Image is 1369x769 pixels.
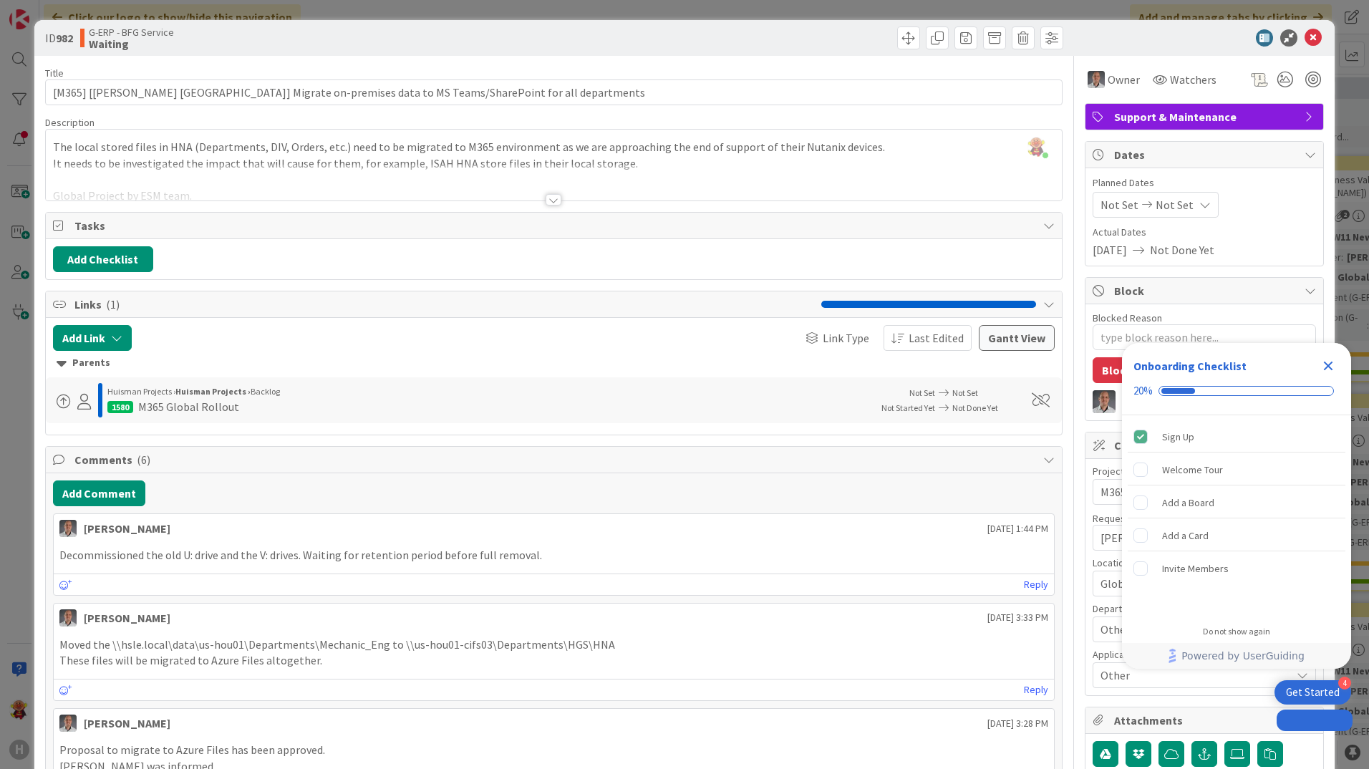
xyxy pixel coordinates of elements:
img: PS [1088,71,1105,88]
p: Moved the \\hsle.local\data\us-hou01\Departments\Mechanic_Eng to \\us-hou01-cifs03\Departments\HG... [59,637,1048,653]
span: Huisman Projects › [107,386,175,397]
span: Not Done Yet [1150,241,1214,258]
span: Description [45,116,95,129]
div: Department (G-ERP) [1093,604,1316,614]
input: type card name here... [45,79,1063,105]
span: Not Started Yet [881,402,935,413]
div: Welcome Tour [1162,461,1223,478]
span: [DATE] [1093,241,1127,258]
b: Waiting [89,38,174,49]
button: Add Checklist [53,246,153,272]
div: Checklist Container [1122,343,1351,669]
span: [DATE] 3:28 PM [987,716,1048,731]
p: Decommissioned the old U: drive and the V: drives. Waiting for retention period before full removal. [59,547,1048,564]
label: Title [45,67,64,79]
span: Actual Dates [1093,225,1316,240]
div: Close Checklist [1317,354,1340,377]
span: M365 Global rollout [1100,482,1284,502]
div: Add a Card is incomplete. [1128,520,1345,551]
img: PS [1093,390,1116,413]
div: Checklist progress: 20% [1133,384,1340,397]
span: Attachments [1114,712,1297,729]
span: Support & Maintenance [1114,108,1297,125]
div: Add a Board is incomplete. [1128,487,1345,518]
span: Not Done Yet [952,402,998,413]
a: Powered by UserGuiding [1129,643,1344,669]
div: Invite Members [1162,560,1229,577]
div: 4 [1338,677,1351,690]
div: Footer [1122,643,1351,669]
button: Add Link [53,325,132,351]
button: Last Edited [884,325,972,351]
p: The local stored files in HNA (Departments, DIV, Orders, etc.) need to be migrated to M365 enviro... [53,139,1055,155]
span: Block [1114,282,1297,299]
span: Watchers [1170,71,1216,88]
span: Backlog [251,386,280,397]
div: Open Get Started checklist, remaining modules: 4 [1274,680,1351,705]
img: PS [59,715,77,732]
label: Requester [1093,512,1138,525]
img: SAjJrXCT9zbTgDSqPFyylOSmh4uAwOJI.jpg [1027,137,1047,157]
span: [DATE] 3:33 PM [987,610,1048,625]
span: [DATE] 1:44 PM [987,521,1048,536]
button: Block [1093,357,1141,383]
div: Get Started [1286,685,1340,700]
div: M365 Global Rollout [138,398,239,415]
label: Blocked Reason [1093,311,1162,324]
div: Location [1093,558,1316,568]
div: [PERSON_NAME] [84,520,170,537]
div: 1580 [107,401,133,413]
div: Add a Board [1162,494,1214,511]
div: Project [1093,466,1316,476]
a: Reply [1024,681,1048,699]
span: Owner [1108,71,1140,88]
span: Dates [1114,146,1297,163]
span: ( 6 ) [137,453,150,467]
div: Onboarding Checklist [1133,357,1247,374]
p: It needs to be investigated the impact that will cause for them, for example, ISAH HNA store file... [53,155,1055,172]
span: Not Set [1156,196,1194,213]
p: These files will be migrated to Azure Files altogether. [59,652,1048,669]
div: Sign Up [1162,428,1194,445]
span: Link Type [823,329,869,347]
img: PS [59,609,77,627]
span: ( 1 ) [106,297,120,311]
span: G-ERP - BFG Service [89,26,174,38]
div: Sign Up is complete. [1128,421,1345,453]
b: 982 [56,31,73,45]
span: ID [45,29,73,47]
span: Tasks [74,217,1036,234]
span: Not Set [1100,196,1138,213]
div: Add a Card [1162,527,1209,544]
span: Planned Dates [1093,175,1316,190]
span: Links [74,296,814,313]
b: Huisman Projects › [175,386,251,397]
p: Proposal to migrate to Azure Files has been approved. [59,742,1048,758]
div: Checklist items [1122,415,1351,616]
div: [PERSON_NAME] [84,715,170,732]
button: Add Comment [53,480,145,506]
span: Global [1100,575,1291,592]
span: Powered by UserGuiding [1181,647,1305,664]
div: Application (G-ERP) [1093,649,1316,659]
img: PS [59,520,77,537]
button: Gantt View [979,325,1055,351]
div: Parents [57,355,1051,371]
span: Not Set [909,387,935,398]
span: Other [1100,667,1291,684]
span: Not Set [952,387,978,398]
span: Custom Fields [1114,437,1297,454]
span: Last Edited [909,329,964,347]
span: Other [1100,621,1291,638]
a: Reply [1024,576,1048,594]
div: Invite Members is incomplete. [1128,553,1345,584]
span: Comments [74,451,1036,468]
div: Welcome Tour is incomplete. [1128,454,1345,485]
div: [PERSON_NAME] [84,609,170,627]
div: Do not show again [1203,626,1270,637]
div: 20% [1133,384,1153,397]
